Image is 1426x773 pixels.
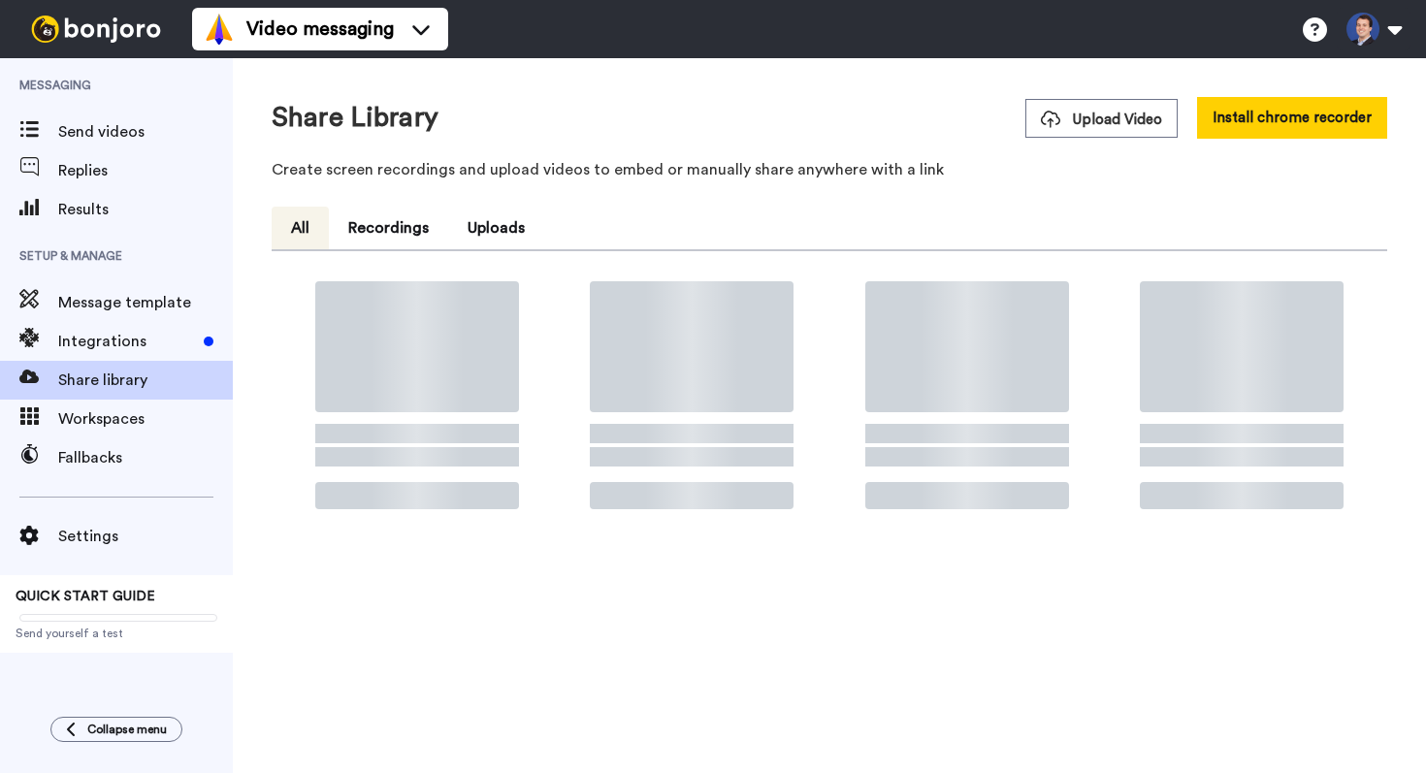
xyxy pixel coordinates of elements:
[246,16,394,43] span: Video messaging
[204,14,235,45] img: vm-color.svg
[16,626,217,641] span: Send yourself a test
[1197,97,1387,139] button: Install chrome recorder
[23,16,169,43] img: bj-logo-header-white.svg
[272,158,1387,181] p: Create screen recordings and upload videos to embed or manually share anywhere with a link
[1025,99,1178,138] button: Upload Video
[58,198,233,221] span: Results
[1041,110,1162,130] span: Upload Video
[58,369,233,392] span: Share library
[448,207,544,249] button: Uploads
[58,159,233,182] span: Replies
[58,446,233,469] span: Fallbacks
[58,525,233,548] span: Settings
[272,207,329,249] button: All
[58,120,233,144] span: Send videos
[58,291,233,314] span: Message template
[58,330,196,353] span: Integrations
[87,722,167,737] span: Collapse menu
[329,207,448,249] button: Recordings
[16,590,155,603] span: QUICK START GUIDE
[272,103,438,133] h1: Share Library
[58,407,233,431] span: Workspaces
[50,717,182,742] button: Collapse menu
